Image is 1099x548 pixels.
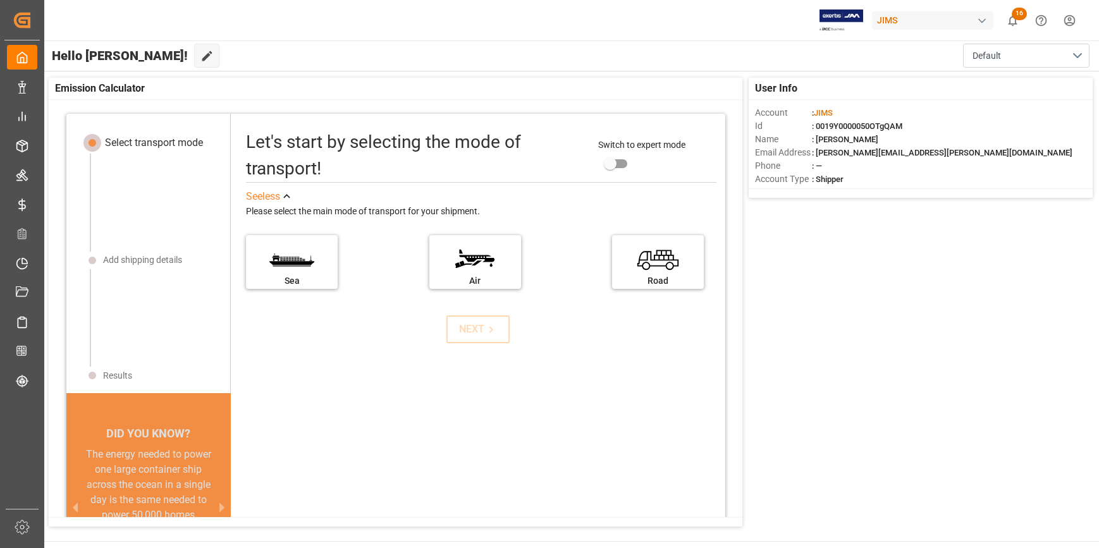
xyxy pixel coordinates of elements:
[812,174,844,184] span: : Shipper
[963,44,1090,68] button: open menu
[66,420,231,447] div: DID YOU KNOW?
[52,44,188,68] span: Hello [PERSON_NAME]!
[1027,6,1055,35] button: Help Center
[618,274,697,288] div: Road
[755,146,812,159] span: Email Address
[103,253,182,267] div: Add shipping details
[872,8,998,32] button: JIMS
[436,274,515,288] div: Air
[598,140,685,150] span: Switch to expert mode
[246,129,585,182] div: Let's start by selecting the mode of transport!
[820,9,863,32] img: Exertis%20JAM%20-%20Email%20Logo.jpg_1722504956.jpg
[246,204,716,219] div: Please select the main mode of transport for your shipment.
[814,108,833,118] span: JIMS
[755,159,812,173] span: Phone
[755,119,812,133] span: Id
[103,369,132,382] div: Results
[755,81,797,96] span: User Info
[755,173,812,186] span: Account Type
[459,322,498,337] div: NEXT
[755,106,812,119] span: Account
[755,133,812,146] span: Name
[872,11,993,30] div: JIMS
[812,108,833,118] span: :
[812,121,902,131] span: : 0019Y0000050OTgQAM
[55,81,145,96] span: Emission Calculator
[998,6,1027,35] button: show 16 new notifications
[812,161,822,171] span: : —
[105,135,203,150] div: Select transport mode
[812,148,1072,157] span: : [PERSON_NAME][EMAIL_ADDRESS][PERSON_NAME][DOMAIN_NAME]
[812,135,878,144] span: : [PERSON_NAME]
[973,49,1001,63] span: Default
[246,189,280,204] div: See less
[1012,8,1027,20] span: 16
[252,274,331,288] div: Sea
[446,315,510,343] button: NEXT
